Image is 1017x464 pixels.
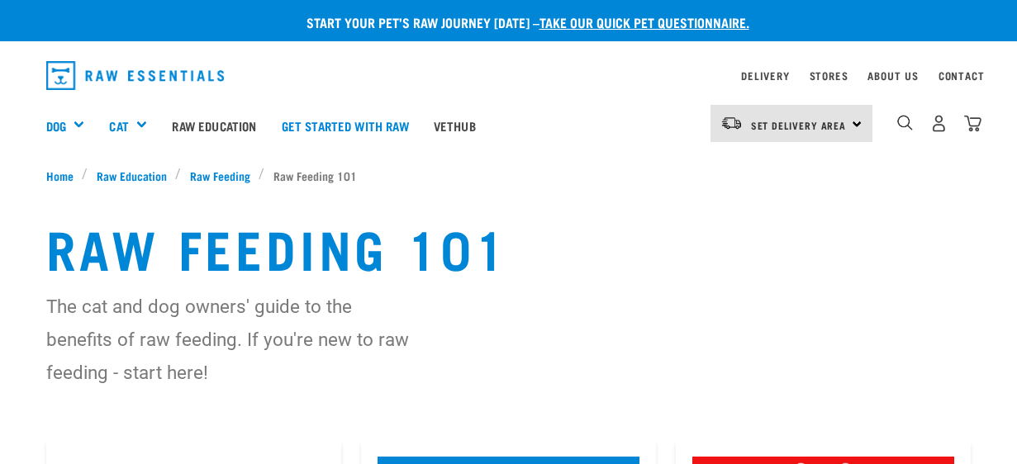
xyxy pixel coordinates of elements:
[269,92,421,159] a: Get started with Raw
[930,115,948,132] img: user.png
[190,167,250,184] span: Raw Feeding
[46,116,66,135] a: Dog
[720,116,743,130] img: van-moving.png
[109,116,128,135] a: Cat
[939,73,985,78] a: Contact
[46,167,83,184] a: Home
[46,290,416,389] p: The cat and dog owners' guide to the benefits of raw feeding. If you're new to raw feeding - star...
[539,18,749,26] a: take our quick pet questionnaire.
[46,217,972,277] h1: Raw Feeding 101
[46,61,225,90] img: Raw Essentials Logo
[159,92,269,159] a: Raw Education
[964,115,981,132] img: home-icon@2x.png
[751,122,847,128] span: Set Delivery Area
[181,167,259,184] a: Raw Feeding
[97,167,167,184] span: Raw Education
[897,115,913,130] img: home-icon-1@2x.png
[810,73,848,78] a: Stores
[88,167,175,184] a: Raw Education
[421,92,488,159] a: Vethub
[46,167,74,184] span: Home
[867,73,918,78] a: About Us
[33,54,985,97] nav: dropdown navigation
[741,73,789,78] a: Delivery
[46,167,972,184] nav: breadcrumbs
